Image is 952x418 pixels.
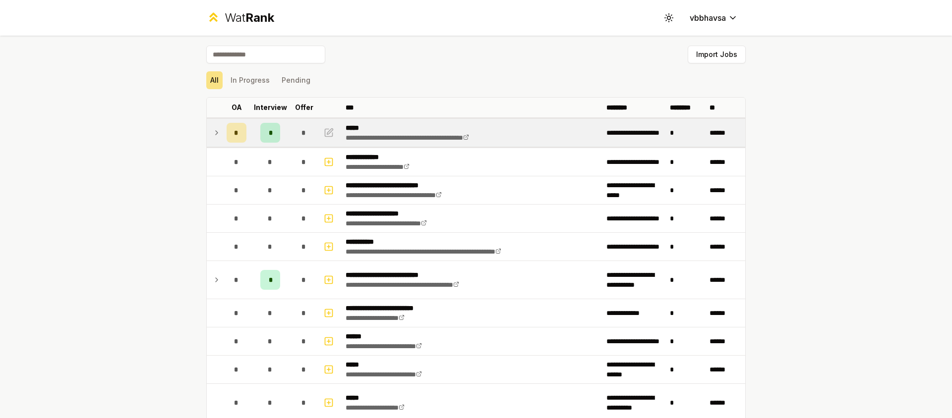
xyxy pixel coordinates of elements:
[254,103,287,112] p: Interview
[682,9,746,27] button: vbbhavsa
[690,12,726,24] span: vbbhavsa
[688,46,746,63] button: Import Jobs
[206,10,274,26] a: WatRank
[225,10,274,26] div: Wat
[295,103,313,112] p: Offer
[278,71,314,89] button: Pending
[245,10,274,25] span: Rank
[232,103,242,112] p: OA
[227,71,274,89] button: In Progress
[206,71,223,89] button: All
